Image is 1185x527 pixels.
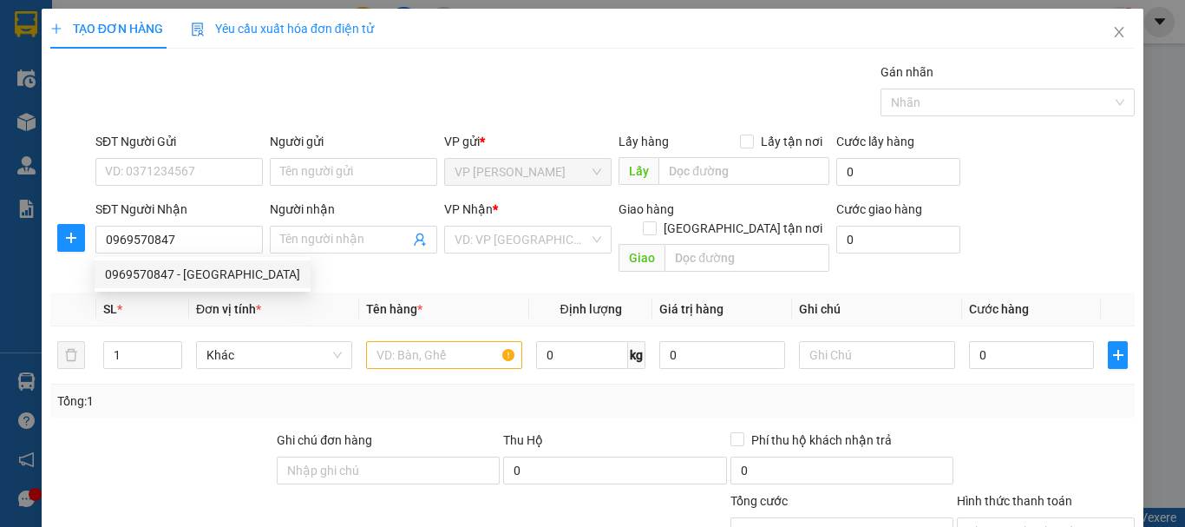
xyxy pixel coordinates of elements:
[659,302,723,316] span: Giá trị hàng
[619,202,674,216] span: Giao hàng
[969,302,1029,316] span: Cước hàng
[105,265,300,284] div: 0969570847 - [GEOGRAPHIC_DATA]
[95,260,311,288] div: 0969570847 - hoàng hưng
[836,202,922,216] label: Cước giao hàng
[503,433,543,447] span: Thu Hộ
[196,302,261,316] span: Đơn vị tính
[455,159,601,185] span: VP Hà Huy Tập
[50,23,62,35] span: plus
[95,200,263,219] div: SĐT Người Nhận
[836,226,960,254] input: Cước giao hàng
[366,341,522,369] input: VD: Bàn, Ghế
[957,494,1072,508] label: Hình thức thanh toán
[665,244,829,272] input: Dọc đường
[836,158,960,186] input: Cước lấy hàng
[1108,341,1128,369] button: plus
[881,65,933,79] label: Gán nhãn
[619,244,665,272] span: Giao
[444,202,493,216] span: VP Nhận
[103,302,117,316] span: SL
[57,224,85,252] button: plus
[792,293,962,326] th: Ghi chú
[1112,25,1126,39] span: close
[799,341,955,369] input: Ghi Chú
[50,22,163,36] span: TẠO ĐƠN HÀNG
[619,135,669,148] span: Lấy hàng
[277,433,372,447] label: Ghi chú đơn hàng
[366,302,422,316] span: Tên hàng
[659,341,784,369] input: 0
[191,22,374,36] span: Yêu cầu xuất hóa đơn điện tử
[57,392,459,411] div: Tổng: 1
[191,23,205,36] img: icon
[560,302,621,316] span: Định lượng
[270,132,437,151] div: Người gửi
[754,132,829,151] span: Lấy tận nơi
[1095,9,1143,57] button: Close
[277,457,500,484] input: Ghi chú đơn hàng
[270,200,437,219] div: Người nhận
[1109,348,1127,362] span: plus
[657,219,829,238] span: [GEOGRAPHIC_DATA] tận nơi
[413,233,427,247] span: user-add
[730,494,788,508] span: Tổng cước
[619,157,658,185] span: Lấy
[57,341,85,369] button: delete
[444,132,612,151] div: VP gửi
[836,135,914,148] label: Cước lấy hàng
[658,157,829,185] input: Dọc đường
[58,231,84,245] span: plus
[206,342,342,368] span: Khác
[744,431,899,450] span: Phí thu hộ khách nhận trả
[95,132,263,151] div: SĐT Người Gửi
[628,341,645,369] span: kg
